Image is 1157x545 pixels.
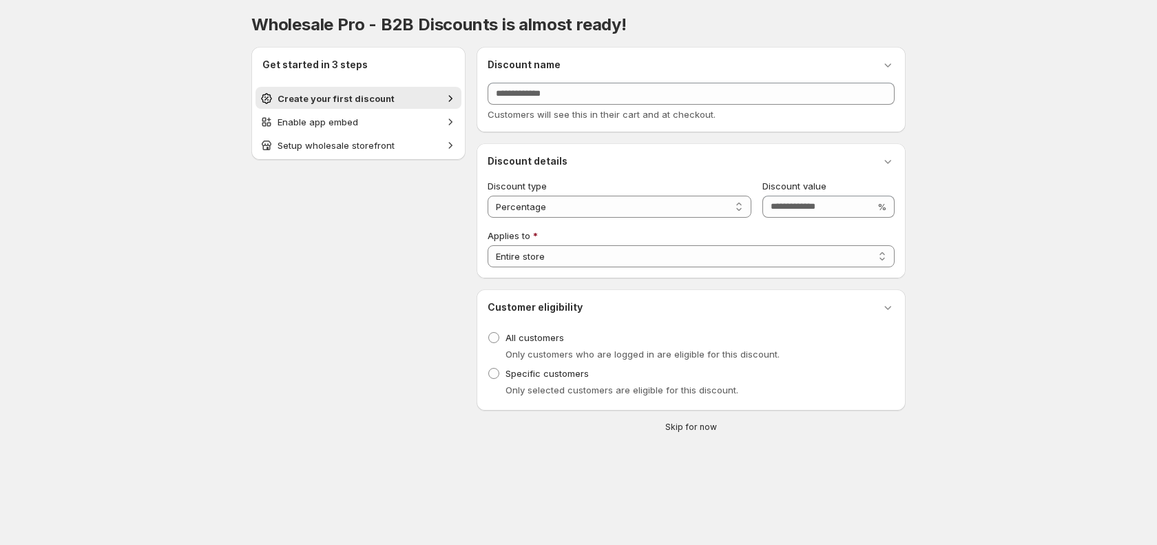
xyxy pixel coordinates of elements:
span: Applies to [488,230,530,241]
span: Only customers who are logged in are eligible for this discount. [505,349,780,360]
button: Skip for now [471,419,911,435]
span: Create your first discount [278,93,395,104]
h2: Get started in 3 steps [262,58,455,72]
span: Setup wholesale storefront [278,140,395,151]
span: All customers [505,332,564,343]
h3: Discount name [488,58,561,72]
span: Enable app embed [278,116,358,127]
span: Only selected customers are eligible for this discount. [505,384,738,395]
span: Skip for now [665,422,717,433]
h1: Wholesale Pro - B2B Discounts is almost ready! [251,14,906,36]
h3: Discount details [488,154,567,168]
span: Customers will see this in their cart and at checkout. [488,109,716,120]
span: Specific customers [505,368,589,379]
span: % [877,201,886,212]
h3: Customer eligibility [488,300,583,314]
span: Discount value [762,181,826,192]
span: Discount type [488,181,547,192]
